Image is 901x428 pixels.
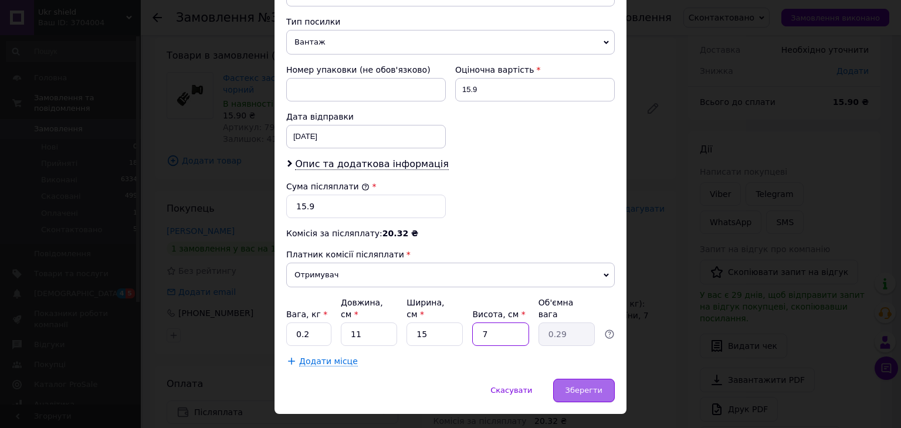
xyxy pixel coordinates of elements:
div: Дата відправки [286,111,446,123]
span: Зберегти [565,386,602,395]
span: 20.32 ₴ [382,229,418,238]
span: Тип посилки [286,17,340,26]
label: Висота, см [472,310,525,319]
span: Платник комісії післяплати [286,250,404,259]
div: Номер упаковки (не обов'язково) [286,64,446,76]
label: Довжина, см [341,298,383,319]
span: Додати місце [299,356,358,366]
div: Об'ємна вага [538,297,595,320]
span: Опис та додаткова інформація [295,158,449,170]
span: Скасувати [490,386,532,395]
label: Сума післяплати [286,182,370,191]
span: Вантаж [286,30,615,55]
div: Оціночна вартість [455,64,615,76]
div: Комісія за післяплату: [286,227,615,239]
label: Вага, кг [286,310,327,319]
label: Ширина, см [407,298,444,319]
span: Отримувач [286,263,615,287]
